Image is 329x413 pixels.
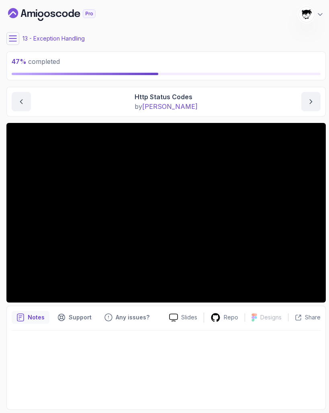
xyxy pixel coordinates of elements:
a: Dashboard [8,8,114,21]
p: Share [305,313,321,321]
p: 13 - Exception Handling [22,35,85,43]
span: 47 % [12,57,27,65]
span: [PERSON_NAME] [142,102,198,110]
p: Slides [181,313,197,321]
p: Repo [224,313,238,321]
button: user profile image [298,6,324,22]
p: Any issues? [116,313,149,321]
p: Designs [260,313,282,321]
p: Notes [28,313,45,321]
button: Share [288,313,321,321]
p: Support [69,313,92,321]
p: Http Status Codes [135,92,198,102]
p: by [135,102,198,111]
a: Repo [204,313,245,323]
button: previous content [12,92,31,111]
button: notes button [12,311,49,324]
span: completed [12,57,60,65]
button: Support button [53,311,96,324]
button: next content [301,92,321,111]
iframe: 6 - HTTP Status Codes [6,123,326,303]
button: Feedback button [100,311,154,324]
img: user profile image [299,7,314,22]
a: Slides [163,313,204,322]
